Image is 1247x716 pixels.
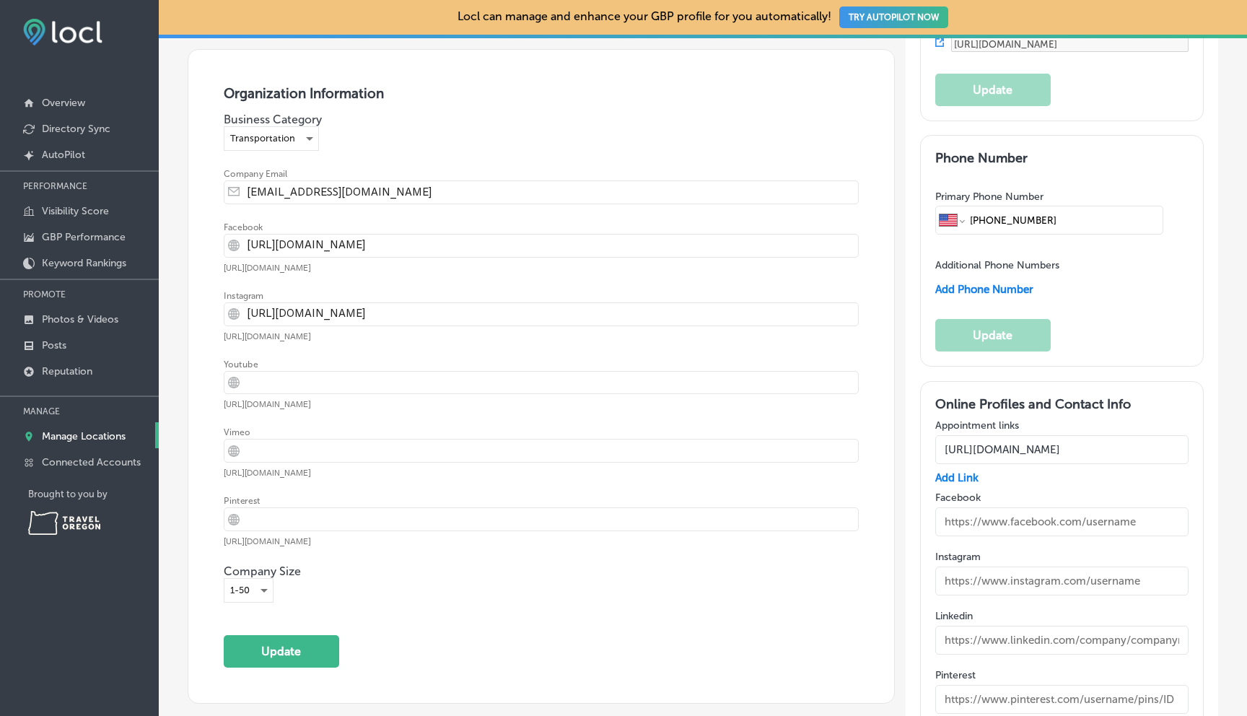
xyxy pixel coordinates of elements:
[224,467,311,479] span: [URL][DOMAIN_NAME]
[935,319,1051,352] button: Update
[839,6,948,28] button: TRY AUTOPILOT NOW
[224,113,859,126] p: Business Category
[224,85,859,102] h3: Organization Information
[935,507,1189,536] input: https://www.facebook.com/username
[935,669,1189,681] label: Pinterest
[224,429,250,437] label: Vimeo
[42,313,118,326] p: Photos & Videos
[42,123,110,135] p: Directory Sync
[42,257,126,269] p: Keyword Rankings
[224,262,311,274] span: [URL][DOMAIN_NAME]
[224,331,311,343] span: [URL][DOMAIN_NAME]
[224,635,339,668] button: Update
[224,223,263,232] label: Facebook
[935,610,1189,622] label: Linkedin
[935,492,1189,504] label: Facebook
[224,127,318,150] div: Transportation
[224,564,859,578] p: Company Size
[42,149,85,161] p: AutoPilot
[968,206,1160,234] input: Phone number
[224,170,287,179] label: Company Email
[935,551,1189,563] label: Instagram
[935,74,1051,106] button: Update
[224,292,264,300] label: Instagram
[935,419,1189,432] label: Appointment links
[42,205,109,217] p: Visibility Score
[935,626,1189,655] input: https://www.linkedin.com/company/companyname
[42,365,92,377] p: Reputation
[42,430,126,442] p: Manage Locations
[935,396,1189,412] h3: Online Profiles and Contact Info
[42,339,66,352] p: Posts
[935,191,1043,203] label: Primary Phone Number
[28,489,159,499] p: Brought to you by
[935,283,1033,296] span: Add Phone Number
[935,150,1189,166] h3: Phone Number
[28,511,100,535] img: Travel Oregon
[224,497,260,506] label: Pinterest
[935,471,979,484] span: Add Link
[224,360,258,369] label: Youtube
[224,536,311,548] span: [URL][DOMAIN_NAME]
[935,567,1189,595] input: https://www.instagram.com/username
[224,579,273,602] div: 1-50
[224,398,311,411] span: [URL][DOMAIN_NAME]
[935,259,1059,271] label: Additional Phone Numbers
[42,231,126,243] p: GBP Performance
[935,685,1189,714] input: https://www.pinterest.com/username/pins/ID
[42,456,141,468] p: Connected Accounts
[23,19,102,45] img: fda3e92497d09a02dc62c9cd864e3231.png
[42,97,85,109] p: Overview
